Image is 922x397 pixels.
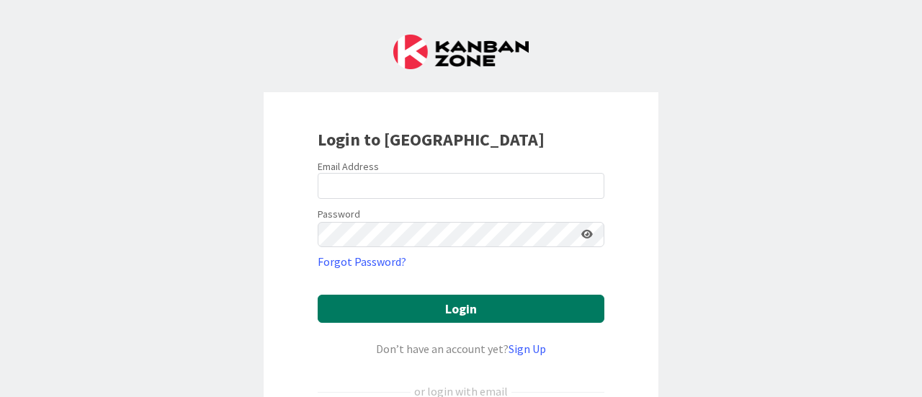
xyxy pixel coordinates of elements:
[318,295,604,323] button: Login
[318,128,545,151] b: Login to [GEOGRAPHIC_DATA]
[509,342,546,356] a: Sign Up
[318,340,604,357] div: Don’t have an account yet?
[318,253,406,270] a: Forgot Password?
[318,160,379,173] label: Email Address
[318,207,360,222] label: Password
[393,35,529,69] img: Kanban Zone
